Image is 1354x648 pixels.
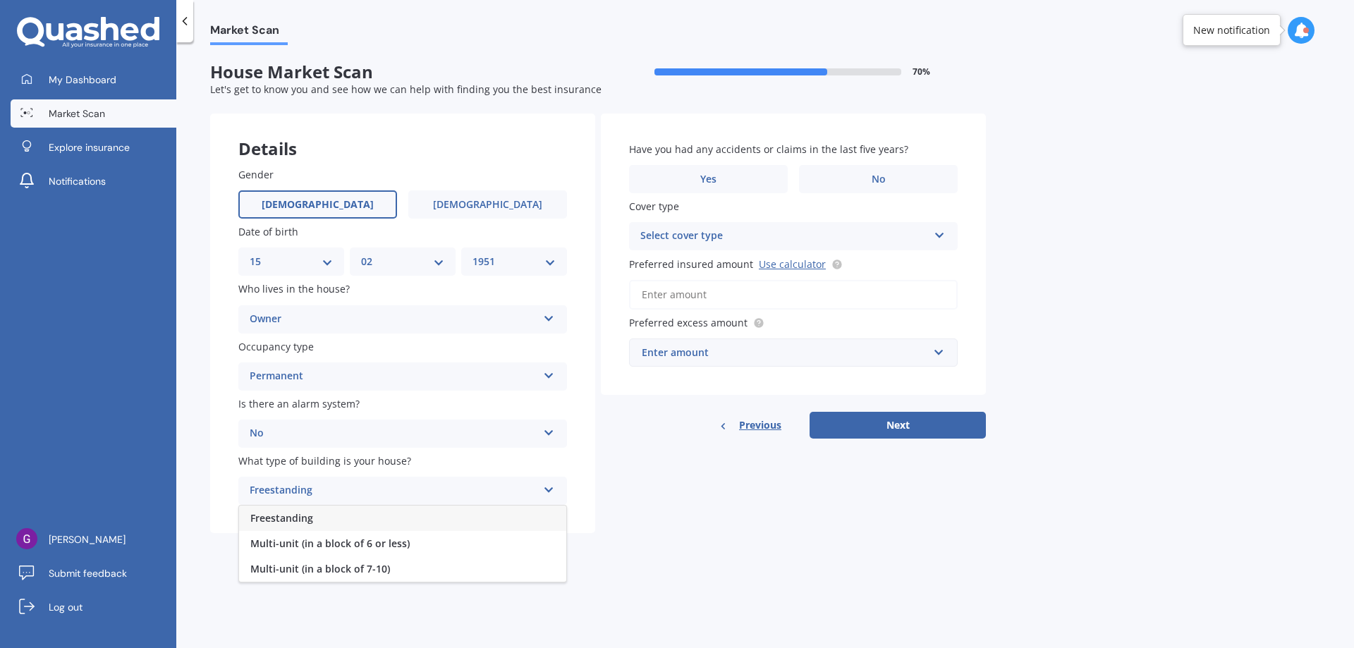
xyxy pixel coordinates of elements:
span: [DEMOGRAPHIC_DATA] [433,199,542,211]
img: AItbvmmzqwf1tp2Q6junwOva5WyqywI8rMaFPLPdt7X4=s96-c [16,528,37,549]
span: Occupancy type [238,340,314,353]
span: Submit feedback [49,566,127,580]
span: Cover type [629,200,679,213]
span: What type of building is your house? [238,454,411,467]
span: My Dashboard [49,73,116,87]
span: Market Scan [49,106,105,121]
span: 70 % [913,67,930,77]
span: [DEMOGRAPHIC_DATA] [262,199,374,211]
span: House Market Scan [210,62,598,82]
a: [PERSON_NAME] [11,525,176,554]
div: Enter amount [642,345,928,360]
span: Notifications [49,174,106,188]
a: Use calculator [759,257,826,271]
span: Previous [739,415,781,436]
span: Preferred insured amount [629,257,753,271]
span: Log out [49,600,83,614]
span: Is there an alarm system? [238,397,360,410]
div: Freestanding [250,482,537,499]
div: Permanent [250,368,537,385]
span: Multi-unit (in a block of 7-10) [250,562,390,575]
span: Have you had any accidents or claims in the last five years? [629,142,908,156]
div: Select cover type [640,228,928,245]
span: Who lives in the house? [238,283,350,296]
span: [PERSON_NAME] [49,532,126,546]
a: Submit feedback [11,559,176,587]
span: Market Scan [210,23,288,42]
div: New notification [1193,23,1270,37]
a: Explore insurance [11,133,176,161]
span: Yes [700,173,716,185]
a: Log out [11,593,176,621]
a: Market Scan [11,99,176,128]
a: My Dashboard [11,66,176,94]
span: Preferred excess amount [629,316,748,329]
span: Gender [238,168,274,181]
span: No [872,173,886,185]
input: Enter amount [629,280,958,310]
div: Details [210,114,595,156]
button: Next [810,412,986,439]
a: Notifications [11,167,176,195]
div: No [250,425,537,442]
span: Multi-unit (in a block of 6 or less) [250,537,410,550]
span: Date of birth [238,225,298,238]
span: Freestanding [250,511,313,525]
span: Let's get to know you and see how we can help with finding you the best insurance [210,82,602,96]
span: Explore insurance [49,140,130,154]
div: Owner [250,311,537,328]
